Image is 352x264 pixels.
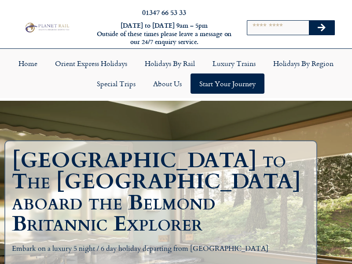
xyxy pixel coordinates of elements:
[46,53,136,73] a: Orient Express Holidays
[136,53,204,73] a: Holidays by Rail
[204,53,264,73] a: Luxury Trains
[264,53,342,73] a: Holidays by Region
[142,7,186,17] a: 01347 66 53 33
[309,21,334,35] button: Search
[12,150,314,235] h1: [GEOGRAPHIC_DATA] to The [GEOGRAPHIC_DATA] aboard the Belmond Britannic Explorer
[23,22,70,33] img: Planet Rail Train Holidays Logo
[96,22,232,46] h6: [DATE] to [DATE] 9am – 5pm Outside of these times please leave a message on our 24/7 enquiry serv...
[88,73,144,94] a: Special Trips
[191,73,264,94] a: Start your Journey
[4,53,348,94] nav: Menu
[10,53,46,73] a: Home
[144,73,191,94] a: About Us
[12,243,310,255] p: Embark on a luxury 5 night / 6 day holiday departing from [GEOGRAPHIC_DATA]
